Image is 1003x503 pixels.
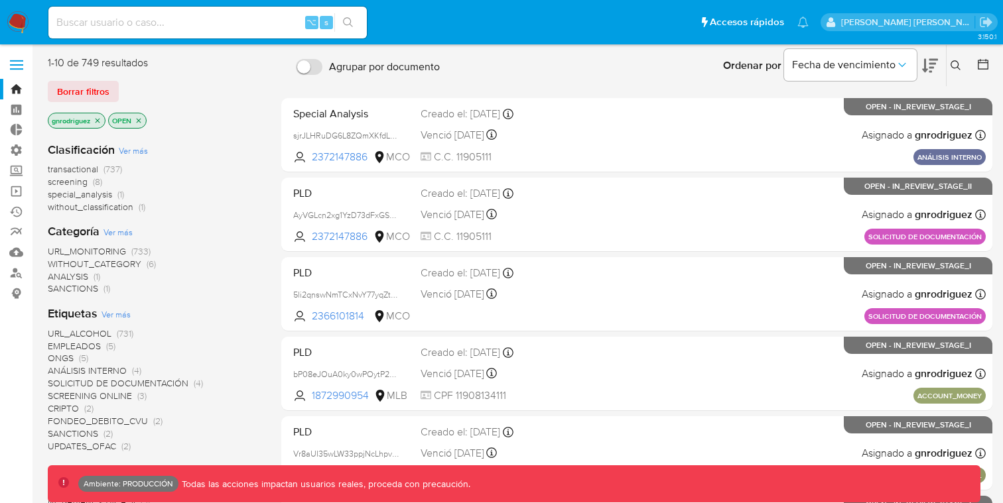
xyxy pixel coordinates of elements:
[334,13,362,32] button: search-icon
[710,15,784,29] span: Accesos rápidos
[306,16,316,28] span: ⌥
[178,478,470,490] p: Todas las acciones impactan usuarios reales, proceda con precaución.
[797,17,809,28] a: Notificaciones
[841,16,975,28] p: miguel.rodriguez@mercadolibre.com.co
[48,14,367,31] input: Buscar usuario o caso...
[324,16,328,28] span: s
[979,15,993,29] a: Salir
[84,481,173,486] p: Ambiente: PRODUCCIÓN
